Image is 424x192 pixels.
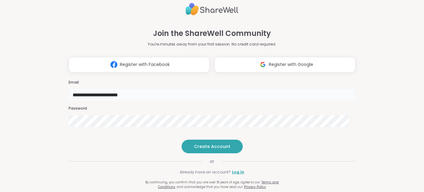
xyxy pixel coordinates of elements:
[120,61,170,68] span: Register with Facebook
[182,140,243,153] button: Create Account
[69,57,210,72] button: Register with Facebook
[180,169,231,175] span: Already have an account?
[244,185,266,189] a: Privacy Policy
[214,57,355,72] button: Register with Google
[69,106,355,111] h3: Password
[108,59,120,70] img: ShareWell Logomark
[232,169,244,175] a: Log in
[148,41,276,47] p: You're minutes away from your first session. No credit card required.
[202,158,222,164] span: or
[194,143,230,150] span: Create Account
[257,59,269,70] img: ShareWell Logomark
[153,28,271,39] h1: Join the ShareWell Community
[186,0,238,18] img: ShareWell Logo
[145,180,260,185] span: By continuing, you confirm that you are over 18 years of age, agree to our
[177,185,243,189] span: and acknowledge that you have read our
[158,180,279,189] a: Terms and Conditions
[269,61,313,68] span: Register with Google
[69,80,355,85] h3: Email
